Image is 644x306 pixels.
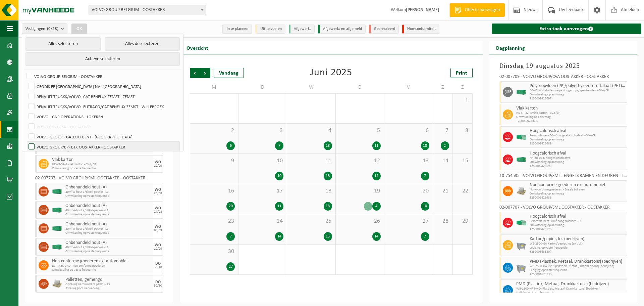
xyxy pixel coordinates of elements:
img: WB-2500-GAL-GY-01 [516,240,526,250]
div: DO [155,262,161,266]
div: 14 [372,232,381,241]
span: Non-conforme goederen - Engels Lokeren [530,188,625,192]
a: Offerte aanvragen [449,3,505,17]
div: 03/09 [154,229,162,232]
img: WB-2500-GAL-GY-01 [516,263,526,273]
li: Non-conformiteit [402,25,439,34]
span: Vlak karton [52,157,151,163]
td: Z [453,81,473,93]
span: 5 [339,127,381,134]
span: 27 [388,218,429,225]
span: WB-2500-GA karton/papier, los (ex VLC) [530,242,625,246]
span: Omwisseling op vaste frequentie [65,213,151,217]
span: 6 [388,127,429,134]
span: 24 [242,218,283,225]
span: Omwisseling op vaste frequentie [52,268,151,272]
div: 18 [324,202,332,211]
span: Lediging op vaste frequentie [530,268,625,272]
div: 02-007709 - VOLVO GROUP/CVA OOSTAKKER - OOSTAKKER [499,75,627,81]
span: 40m³ kunststoffen verpakkingsstrips/spanbanden - CVA/CP [530,89,625,93]
span: 17 [242,187,283,195]
td: Z [433,81,453,93]
button: Alles selecteren [25,37,101,51]
label: VOLVO GROUP/BP- BTX OOSTAKKER - OOSTAKKER [27,142,179,152]
span: Non-conforme goederen ex. automobiel [52,259,151,264]
span: 3 [242,127,283,134]
span: Hoogcalorisch afval [530,214,625,219]
img: HK-XC-40-GN-00 [52,208,62,213]
div: 11 [275,202,283,211]
span: Vestigingen [25,24,58,34]
span: T250002426690 [530,164,625,168]
span: WB-1100-HP PMD (Plastiek, Metaal, Drankkartons) (bedrijven) [516,287,625,291]
img: HK-XC-40-GN-00 [516,157,526,162]
a: Extra taak aanvragen [492,24,641,34]
span: 10 [242,157,283,165]
span: 26 [339,218,381,225]
span: Onbehandeld hout (A) [65,185,151,190]
span: Omwisseling op aanvraag [516,115,625,119]
div: 18 [324,141,332,150]
span: 11 [290,157,332,165]
span: PMD (Plastiek, Metaal, Drankkartons) (bedrijven) [516,281,625,287]
span: 21 [436,187,449,195]
button: Actieve selecteren [25,52,180,66]
span: 4 [290,127,332,134]
li: Uit te voeren [255,25,285,34]
span: 40m³ A-hout a/d Roll-packer - LS [65,209,151,213]
span: Omwisseling op vaste frequentie [65,194,151,198]
span: Print [456,71,467,76]
div: 7 [421,232,429,241]
img: HK-XP-30-GN-00 [516,135,526,140]
span: T250001683807 [530,250,625,254]
label: RENAULT TRUCKS/VOLVO- EUTRACO/CAT BENELUX ZEMST - WILLEBROEK [27,101,179,112]
div: 10-754535 - VOLVO GROUP/SML - ENGELS RAMEN EN DEUREN - LOKEREN [499,174,627,180]
span: Vorige [190,68,200,78]
span: Afhaling (incl. verwerking) [65,287,151,291]
span: Perscontainers 30m³ hoog calorisch - LS [530,219,625,223]
div: 14 [372,172,381,180]
span: 28 [436,218,449,225]
button: OK [71,24,87,34]
span: 13 [388,157,429,165]
div: 14 [275,232,283,241]
span: T250002426697 [530,97,625,101]
span: Onbehandeld hout (A) [65,203,151,209]
span: 22 [456,187,469,195]
div: 27 [226,262,235,271]
div: 30/10 [154,266,162,269]
span: T250001675738 [530,272,625,276]
div: 02-007707 - VOLVO GROUP/SML OOSTAKKER - OOSTAKKER [35,176,163,183]
span: 30 [194,248,235,255]
div: DO [155,280,161,284]
span: VOLVO GROUP BELGIUM - OOSTAKKER [89,5,206,15]
span: Omwisseling op aanvraag [530,192,625,196]
span: Perscontainers 30m³ hoogcalorisch afval - CVA/CP [530,134,625,138]
span: 15 [456,157,469,165]
span: 18 [290,187,332,195]
div: 27/08 [154,210,162,214]
div: 02-007707 - VOLVO GROUP/SML OOSTAKKER - OOSTAKKER [499,205,627,212]
div: 7 [226,232,235,241]
div: 6 [226,141,235,150]
span: LS - INBOUND - non-conforme goederen [52,264,151,268]
span: T250002426696 [516,119,625,123]
span: Onbehandeld hout (A) [65,240,151,246]
span: Vlak karton [516,106,625,111]
div: WO [155,160,161,164]
span: HK-XC-40-G hoogcalorisch afval [530,156,625,160]
img: HK-XC-40-GN-00 [516,90,526,95]
div: 10/09 [154,164,162,168]
span: WB-2500-GA PMD (Plastiek, Metaal, Drankkartons) (bedrijven) [530,264,625,268]
span: Karton/papier, los (bedrijven) [530,236,625,242]
div: 4 [372,202,381,211]
div: 11 [372,141,381,150]
td: W [287,81,336,93]
span: Non-conforme goederen ex. automobiel [530,182,625,188]
img: HK-XC-40-GN-00 [52,245,62,250]
strong: [PERSON_NAME] [406,7,439,12]
label: VOLVO GROUP BELGIUM - OOSTAKKER [25,71,179,81]
td: V [384,81,433,93]
div: WO [155,225,161,229]
img: HK-XC-40-GN-00 [52,226,62,231]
